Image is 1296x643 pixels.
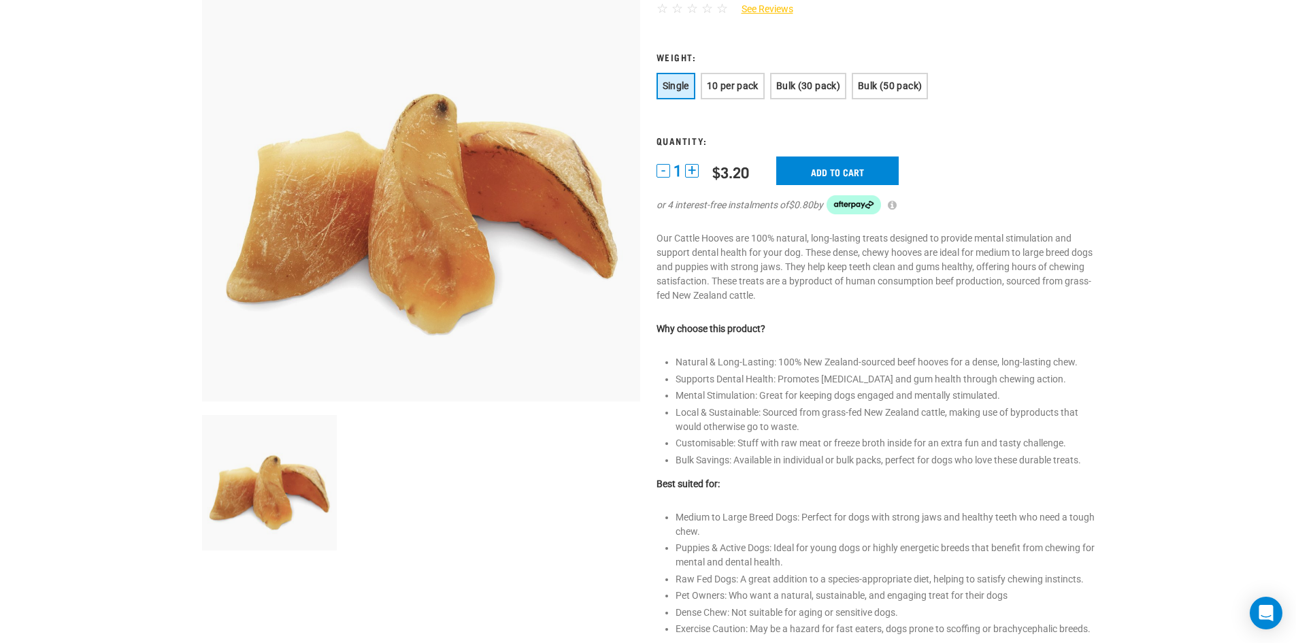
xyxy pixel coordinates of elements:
[676,372,1095,386] li: Supports Dental Health: Promotes [MEDICAL_DATA] and gum health through chewing action.
[676,389,1095,403] li: Mental Stimulation: Great for keeping dogs engaged and mentally stimulated.
[676,510,1095,539] li: Medium to Large Breed Dogs: Perfect for dogs with strong jaws and healthy teeth who need a tough ...
[657,195,1095,214] div: or 4 interest-free instalments of by
[676,355,1095,369] li: Natural & Long-Lasting: 100% New Zealand-sourced beef hooves for a dense, long-lasting chew.
[657,323,765,334] strong: Why choose this product?
[776,156,899,185] input: Add to cart
[676,572,1095,587] li: Raw Fed Dogs: A great addition to a species-appropriate diet, helping to satisfy chewing instincts.
[674,164,682,178] span: 1
[676,406,1095,434] li: Local & Sustainable: Sourced from grass-fed New Zealand cattle, making use of byproducts that wou...
[716,1,728,16] span: ☆
[728,2,793,16] a: See Reviews
[676,622,1095,636] li: Exercise Caution: May be a hazard for fast eaters, dogs prone to scoffing or brachycephalic breeds.
[852,73,928,99] button: Bulk (50 pack)
[685,164,699,178] button: +
[827,195,881,214] img: Afterpay
[657,478,720,489] strong: Best suited for:
[657,52,1095,62] h3: Weight:
[712,163,749,180] div: $3.20
[676,589,1095,603] li: Pet Owners: Who want a natural, sustainable, and engaging treat for their dogs
[686,1,698,16] span: ☆
[707,80,759,91] span: 10 per pack
[676,541,1095,570] li: Puppies & Active Dogs: Ideal for young dogs or highly energetic breeds that benefit from chewing ...
[657,135,1095,146] h3: Quantity:
[676,606,1095,620] li: Dense Chew: Not suitable for aging or sensitive dogs.
[657,1,668,16] span: ☆
[663,80,689,91] span: Single
[676,436,1095,450] li: Customisable: Stuff with raw meat or freeze broth inside for an extra fun and tasty challenge.
[701,1,713,16] span: ☆
[1250,597,1282,629] div: Open Intercom Messenger
[671,1,683,16] span: ☆
[202,415,337,550] img: Pile Of Cattle Hooves Treats For Dogs
[776,80,840,91] span: Bulk (30 pack)
[770,73,846,99] button: Bulk (30 pack)
[657,73,695,99] button: Single
[657,164,670,178] button: -
[676,453,1095,467] li: Bulk Savings: Available in individual or bulk packs, perfect for dogs who love these durable treats.
[858,80,922,91] span: Bulk (50 pack)
[657,231,1095,303] p: Our Cattle Hooves are 100% natural, long-lasting treats designed to provide mental stimulation an...
[701,73,765,99] button: 10 per pack
[788,198,813,212] span: $0.80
